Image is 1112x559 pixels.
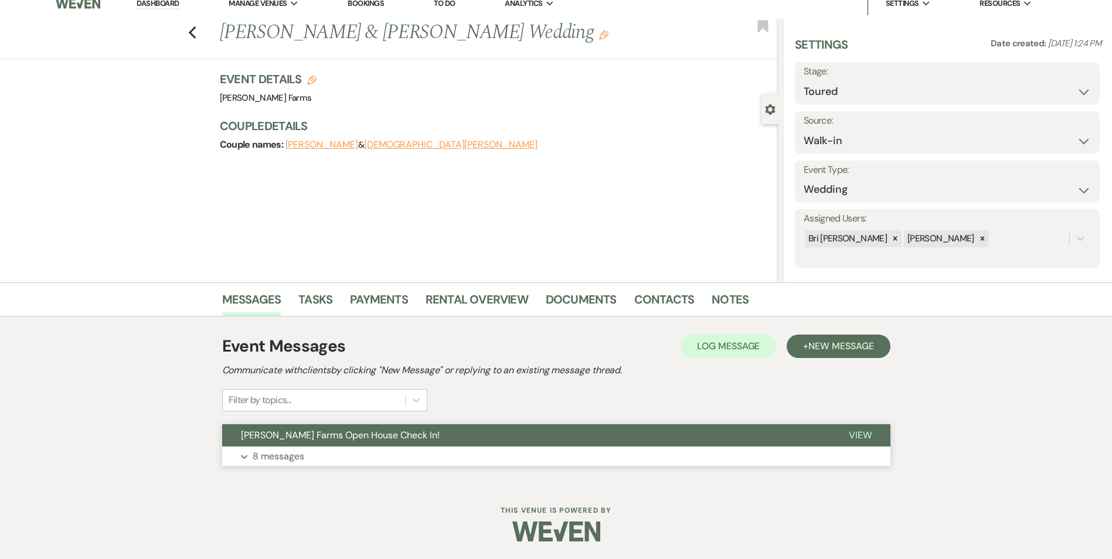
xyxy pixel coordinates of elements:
[220,92,312,104] span: [PERSON_NAME] Farms
[222,334,346,359] h1: Event Messages
[830,424,890,446] button: View
[599,29,608,40] button: Edit
[220,19,662,47] h1: [PERSON_NAME] & [PERSON_NAME] Wedding
[220,71,317,87] h3: Event Details
[220,138,285,151] span: Couple names:
[849,429,872,441] span: View
[285,139,538,151] span: &
[220,118,767,134] h3: Couple Details
[634,290,695,316] a: Contacts
[697,340,760,352] span: Log Message
[765,103,776,114] button: Close lead details
[222,363,890,377] h2: Communicate with clients by clicking "New Message" or replying to an existing message thread.
[795,36,848,62] h3: Settings
[229,393,291,407] div: Filter by topics...
[805,230,889,247] div: Bri [PERSON_NAME]
[253,449,304,464] p: 8 messages
[787,335,890,358] button: +New Message
[681,335,776,358] button: Log Message
[991,38,1048,49] span: Date created:
[804,210,1091,227] label: Assigned Users:
[804,63,1091,80] label: Stage:
[222,290,281,316] a: Messages
[222,424,830,446] button: [PERSON_NAME] Farms Open House Check In!
[241,429,440,441] span: [PERSON_NAME] Farms Open House Check In!
[426,290,528,316] a: Rental Overview
[285,140,358,149] button: [PERSON_NAME]
[350,290,408,316] a: Payments
[804,162,1091,179] label: Event Type:
[364,140,538,149] button: [DEMOGRAPHIC_DATA][PERSON_NAME]
[804,113,1091,129] label: Source:
[298,290,332,316] a: Tasks
[1048,38,1101,49] span: [DATE] 1:24 PM
[808,340,873,352] span: New Message
[512,511,600,552] img: Weven Logo
[546,290,617,316] a: Documents
[222,446,890,466] button: 8 messages
[712,290,749,316] a: Notes
[904,230,976,247] div: [PERSON_NAME]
